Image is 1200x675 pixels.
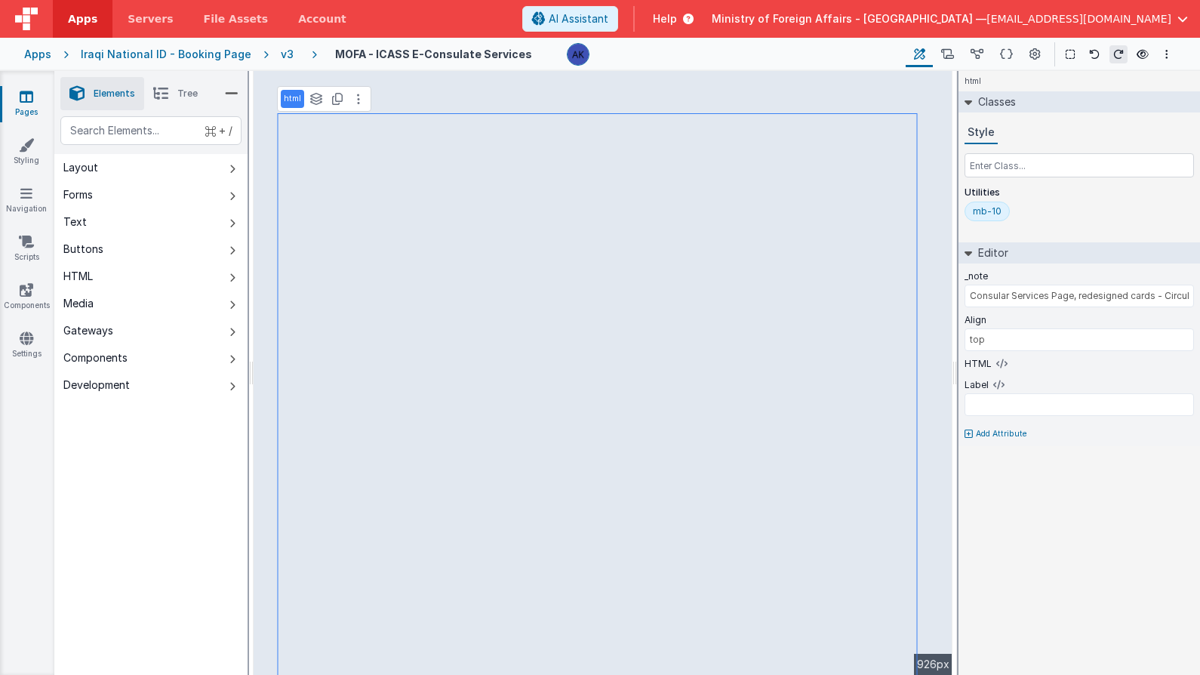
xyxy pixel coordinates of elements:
[335,48,532,60] h4: MOFA - ICASS E-Consulate Services
[976,428,1027,440] p: Add Attribute
[965,428,1194,440] button: Add Attribute
[68,11,97,26] span: Apps
[254,71,952,675] div: -->
[63,296,94,311] div: Media
[63,187,93,202] div: Forms
[63,160,98,175] div: Layout
[965,270,988,282] label: _note
[54,344,248,371] button: Components
[54,154,248,181] button: Layout
[914,654,952,675] div: 926px
[63,214,87,230] div: Text
[712,11,986,26] span: Ministry of Foreign Affairs - [GEOGRAPHIC_DATA] —
[177,88,198,100] span: Tree
[63,242,103,257] div: Buttons
[24,47,51,62] div: Apps
[965,358,992,370] label: HTML
[281,47,300,62] div: v3
[205,116,232,145] span: + /
[972,91,1016,112] h2: Classes
[986,11,1171,26] span: [EMAIL_ADDRESS][DOMAIN_NAME]
[284,93,301,105] p: html
[63,350,128,365] div: Components
[54,371,248,399] button: Development
[965,122,998,144] button: Style
[653,11,677,26] span: Help
[54,263,248,290] button: HTML
[549,11,608,26] span: AI Assistant
[958,71,987,91] h4: html
[54,208,248,236] button: Text
[1158,45,1176,63] button: Options
[522,6,618,32] button: AI Assistant
[973,205,1002,217] div: mb-10
[94,88,135,100] span: Elements
[204,11,269,26] span: File Assets
[54,317,248,344] button: Gateways
[965,379,989,391] label: Label
[712,11,1188,26] button: Ministry of Foreign Affairs - [GEOGRAPHIC_DATA] — [EMAIL_ADDRESS][DOMAIN_NAME]
[81,47,251,62] div: Iraqi National ID - Booking Page
[60,116,242,145] input: Search Elements...
[54,290,248,317] button: Media
[63,323,113,338] div: Gateways
[128,11,173,26] span: Servers
[54,181,248,208] button: Forms
[63,378,130,393] div: Development
[63,269,93,284] div: HTML
[965,153,1194,177] input: Enter Class...
[965,186,1194,199] p: Utilities
[54,236,248,263] button: Buttons
[568,44,589,65] img: 1f6063d0be199a6b217d3045d703aa70
[972,242,1008,264] h2: Editor
[965,314,986,326] label: Align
